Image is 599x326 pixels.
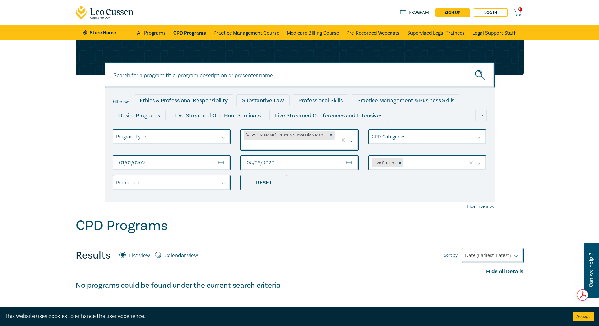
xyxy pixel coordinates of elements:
[573,312,594,321] button: Accept cookies
[129,252,150,260] label: List view
[518,7,522,11] span: 0
[269,110,388,121] div: Live Streamed Conferences and Intensives
[474,8,508,17] a: Log in
[164,252,198,260] label: Calendar view
[116,179,117,186] input: select
[475,110,487,121] div: ...
[407,25,465,40] a: Supervised Legal Trainees
[83,29,127,36] a: Store Home
[347,25,400,40] a: Pre-Recorded Webcasts
[287,25,339,40] a: Medicare Billing Course
[472,25,516,40] a: Legal Support Staff
[134,94,233,106] div: Ethics & Professional Responsibility
[291,125,360,136] div: 10 CPD Point Packages
[293,94,348,106] div: Professional Skills
[215,125,288,136] div: Pre-Recorded Webcasts
[444,252,458,259] span: Sort by:
[169,110,266,121] div: Live Streamed One Hour Seminars
[113,99,129,104] label: Filter by:
[116,133,117,140] input: select
[105,62,495,88] input: Search for a program title, program description or presenter name
[244,131,328,140] div: [PERSON_NAME], Trusts & Succession Planning
[113,125,212,136] div: Live Streamed Practical Workshops
[352,94,460,106] div: Practice Management & Business Skills
[76,217,168,234] h1: CPD Programs
[328,131,335,140] div: Remove Wills, Trusts & Succession Planning
[400,9,429,16] a: Program
[137,25,166,40] a: All Programs
[113,155,231,170] input: From Date
[76,249,111,262] h4: Results
[372,158,397,167] div: Live Stream
[397,158,403,167] div: Remove Live Stream
[5,312,564,320] div: This website uses cookies to enhance the user experience.
[467,203,495,210] div: Hide Filters
[236,94,290,106] div: Substantive Law
[76,268,524,276] div: Hide All Details
[372,133,373,140] input: select
[113,110,166,121] div: Onsite Programs
[240,155,359,170] input: To Date
[244,142,245,148] input: select
[588,246,594,294] span: Can we help ?
[240,175,287,190] div: Reset
[214,25,279,40] a: Practice Management Course
[465,252,466,259] input: Sort by
[435,8,470,17] a: sign up
[363,125,421,136] div: National Programs
[173,25,206,40] a: CPD Programs
[405,159,406,166] input: select
[76,281,524,291] h4: No programs could be found under the current search criteria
